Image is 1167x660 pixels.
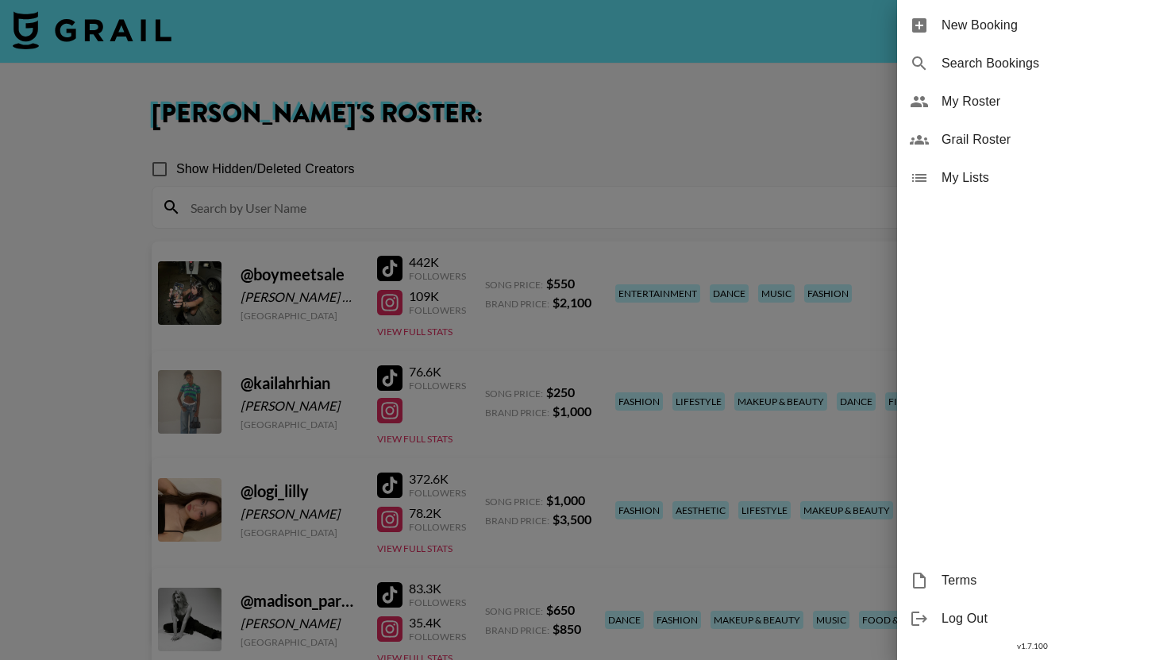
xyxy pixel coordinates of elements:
[897,83,1167,121] div: My Roster
[897,121,1167,159] div: Grail Roster
[942,54,1154,73] span: Search Bookings
[897,638,1167,654] div: v 1.7.100
[942,168,1154,187] span: My Lists
[897,562,1167,600] div: Terms
[897,6,1167,44] div: New Booking
[897,44,1167,83] div: Search Bookings
[942,130,1154,149] span: Grail Roster
[942,571,1154,590] span: Terms
[897,600,1167,638] div: Log Out
[897,159,1167,197] div: My Lists
[942,92,1154,111] span: My Roster
[942,609,1154,628] span: Log Out
[942,16,1154,35] span: New Booking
